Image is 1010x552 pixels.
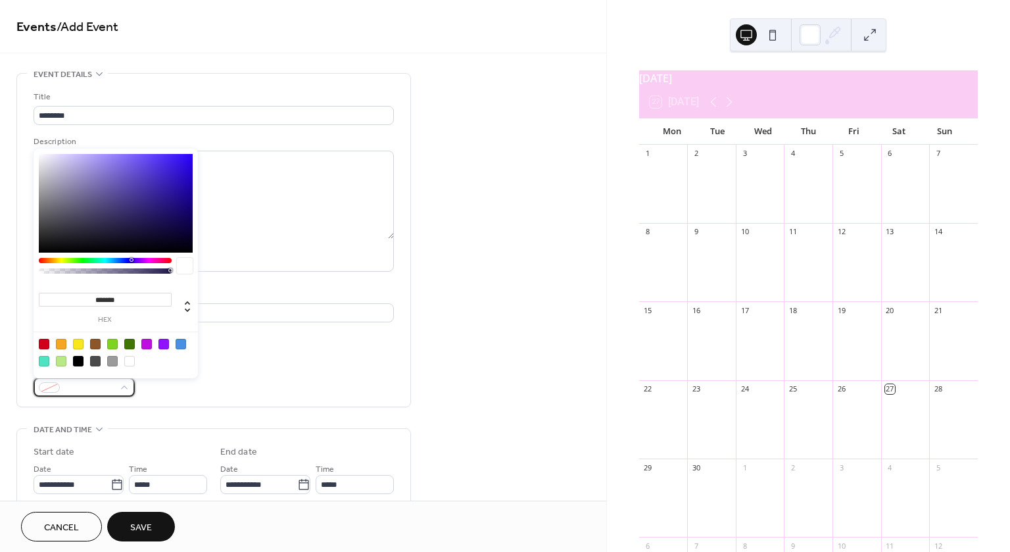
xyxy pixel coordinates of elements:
div: 23 [691,384,701,394]
div: 5 [836,149,846,159]
span: Event details [34,68,92,82]
button: Cancel [21,512,102,541]
span: Cancel [44,521,79,535]
div: Tue [695,118,740,145]
button: Save [107,512,175,541]
div: Location [34,288,391,301]
div: 10 [836,541,846,551]
div: 3 [836,463,846,472]
div: Fri [831,118,877,145]
div: #4A4A4A [90,356,101,366]
div: [DATE] [639,70,978,86]
div: #4A90E2 [176,339,186,349]
div: 6 [643,541,653,551]
div: 10 [740,227,750,237]
div: 14 [933,227,943,237]
div: 19 [836,305,846,315]
div: 21 [933,305,943,315]
div: 11 [885,541,895,551]
div: 11 [788,227,798,237]
span: Save [130,521,152,535]
div: 30 [691,463,701,472]
label: hex [39,316,172,324]
div: 15 [643,305,653,315]
div: #8B572A [90,339,101,349]
div: Description [34,135,391,149]
div: 20 [885,305,895,315]
div: End date [220,445,257,459]
div: Wed [740,118,786,145]
div: 25 [788,384,798,394]
div: 24 [740,384,750,394]
div: 29 [643,463,653,472]
div: 6 [885,149,895,159]
div: 2 [788,463,798,472]
div: 7 [933,149,943,159]
div: #F5A623 [56,339,66,349]
div: Mon [650,118,695,145]
div: 8 [740,541,750,551]
div: #D0021B [39,339,49,349]
div: #B8E986 [56,356,66,366]
div: 26 [836,384,846,394]
div: 4 [885,463,895,472]
div: 5 [933,463,943,472]
div: 22 [643,384,653,394]
div: 12 [933,541,943,551]
div: 13 [885,227,895,237]
div: #BD10E0 [141,339,152,349]
div: Sun [922,118,967,145]
div: 18 [788,305,798,315]
div: 16 [691,305,701,315]
div: Start date [34,445,74,459]
div: Sat [877,118,922,145]
div: Title [34,90,391,104]
div: #000000 [73,356,84,366]
span: Time [129,463,147,476]
div: 1 [643,149,653,159]
div: #F8E71C [73,339,84,349]
div: 2 [691,149,701,159]
div: 9 [788,541,798,551]
div: #50E3C2 [39,356,49,366]
span: Date [220,463,238,476]
div: 3 [740,149,750,159]
div: 17 [740,305,750,315]
div: 1 [740,463,750,472]
div: 12 [836,227,846,237]
div: Thu [786,118,831,145]
span: Date and time [34,423,92,437]
a: Events [16,14,57,40]
div: 4 [788,149,798,159]
div: 8 [643,227,653,237]
div: 28 [933,384,943,394]
div: 7 [691,541,701,551]
div: #417505 [124,339,135,349]
div: #9B9B9B [107,356,118,366]
div: #9013FE [158,339,169,349]
span: Time [316,463,334,476]
div: 9 [691,227,701,237]
div: #FFFFFF [124,356,135,366]
span: / Add Event [57,14,118,40]
div: 27 [885,384,895,394]
div: #7ED321 [107,339,118,349]
span: Date [34,463,51,476]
